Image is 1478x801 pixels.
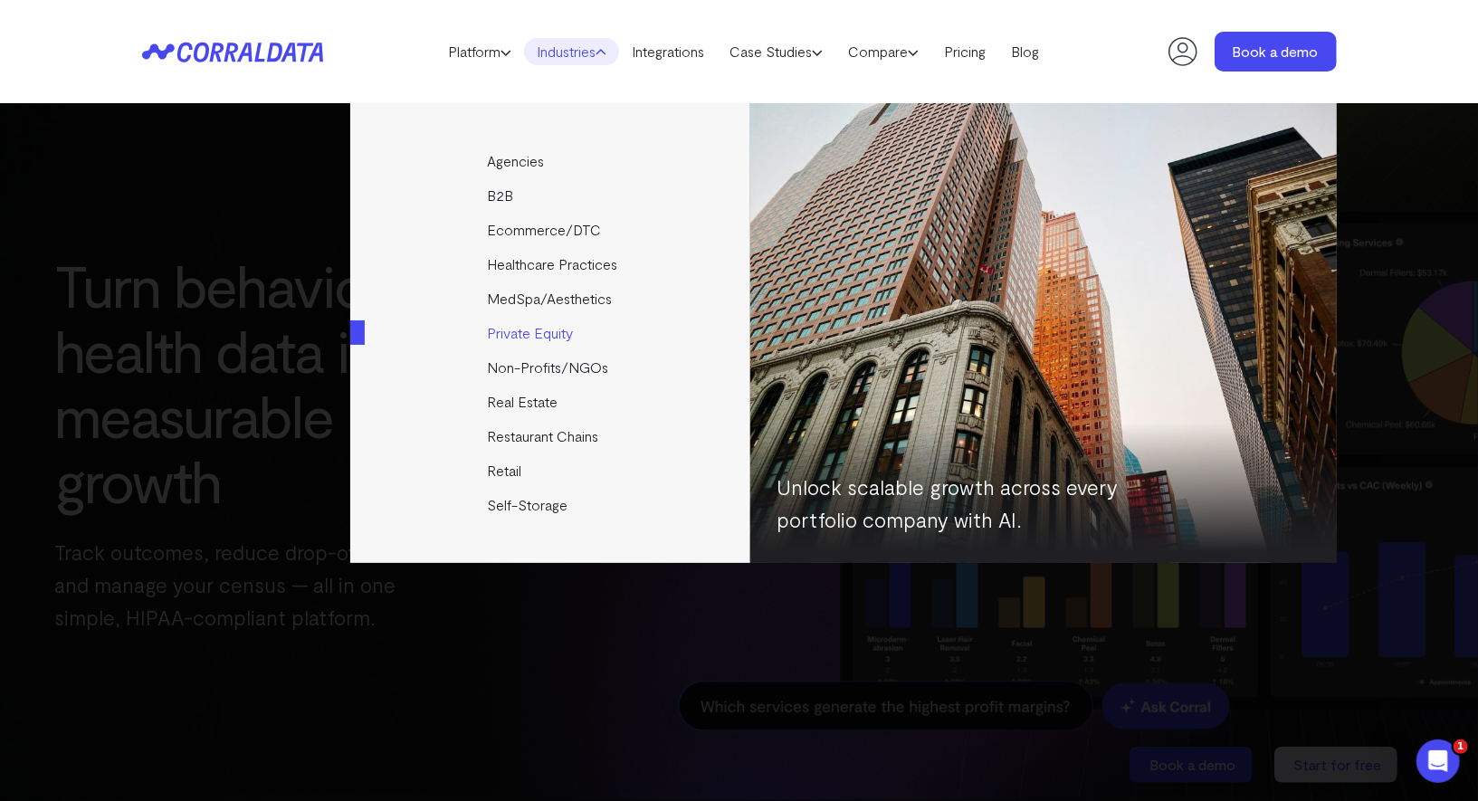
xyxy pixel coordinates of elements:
a: Restaurant Chains [350,419,753,453]
a: Industries [524,38,619,65]
p: Unlock scalable growth across every portfolio company with AI. [777,471,1185,536]
a: MedSpa/Aesthetics [350,281,753,316]
a: B2B [350,178,753,213]
a: Agencies [350,144,753,178]
a: Healthcare Practices [350,247,753,281]
a: Integrations [619,38,717,65]
a: Pricing [931,38,998,65]
a: Non-Profits/NGOs [350,350,753,385]
a: Private Equity [350,316,753,350]
a: Blog [998,38,1052,65]
a: Real Estate [350,385,753,419]
iframe: Intercom live chat [1416,739,1460,783]
a: Case Studies [717,38,835,65]
a: Retail [350,453,753,488]
a: Self-Storage [350,488,753,522]
a: Platform [435,38,524,65]
a: Compare [835,38,931,65]
a: Ecommerce/DTC [350,213,753,247]
a: Book a demo [1215,32,1337,72]
span: 1 [1454,739,1468,754]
